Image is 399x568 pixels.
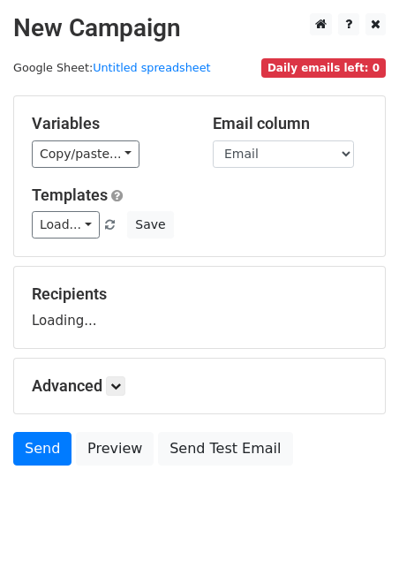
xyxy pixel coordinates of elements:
[261,58,386,78] span: Daily emails left: 0
[32,140,139,168] a: Copy/paste...
[13,13,386,43] h2: New Campaign
[13,61,211,74] small: Google Sheet:
[32,211,100,239] a: Load...
[32,284,367,330] div: Loading...
[32,186,108,204] a: Templates
[32,114,186,133] h5: Variables
[32,376,367,396] h5: Advanced
[261,61,386,74] a: Daily emails left: 0
[76,432,154,466] a: Preview
[13,432,72,466] a: Send
[213,114,367,133] h5: Email column
[93,61,210,74] a: Untitled spreadsheet
[127,211,173,239] button: Save
[32,284,367,304] h5: Recipients
[158,432,292,466] a: Send Test Email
